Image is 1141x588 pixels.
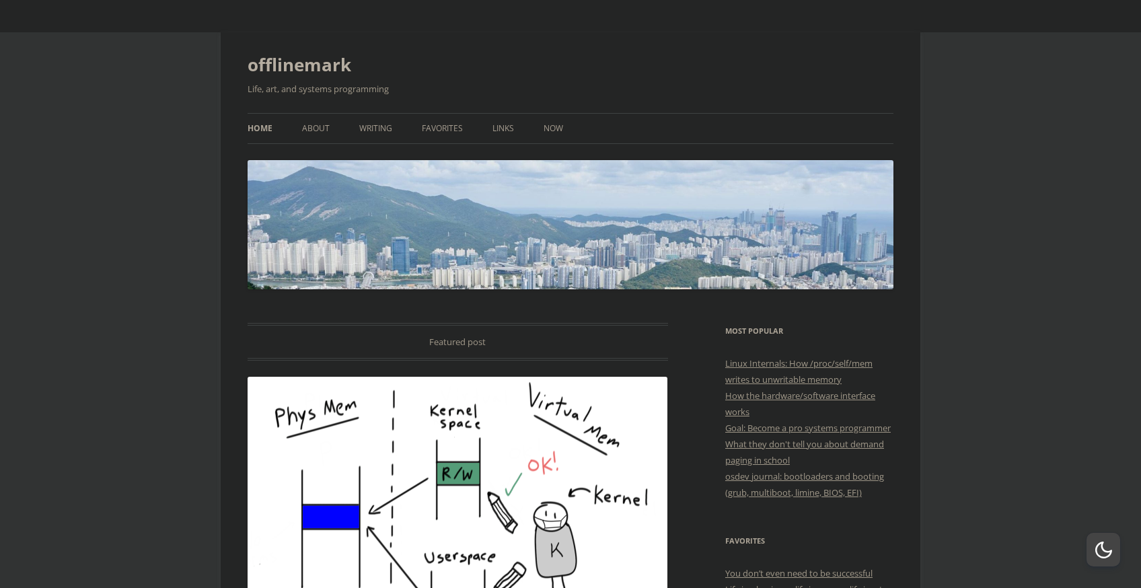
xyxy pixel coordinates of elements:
[725,422,891,434] a: Goal: Become a pro systems programmer
[725,438,884,466] a: What they don't tell you about demand paging in school
[248,323,668,361] div: Featured post
[248,48,351,81] a: offlinemark
[248,81,893,97] h2: Life, art, and systems programming
[248,160,893,289] img: offlinemark
[725,567,873,579] a: You don’t even need to be successful
[544,114,563,143] a: Now
[302,114,330,143] a: About
[725,357,873,385] a: Linux Internals: How /proc/self/mem writes to unwritable memory
[725,323,893,339] h3: Most Popular
[725,533,893,549] h3: Favorites
[248,114,272,143] a: Home
[725,470,884,499] a: osdev journal: bootloaders and booting (grub, multiboot, limine, BIOS, EFI)
[725,390,875,418] a: How the hardware/software interface works
[359,114,392,143] a: Writing
[422,114,463,143] a: Favorites
[492,114,514,143] a: Links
